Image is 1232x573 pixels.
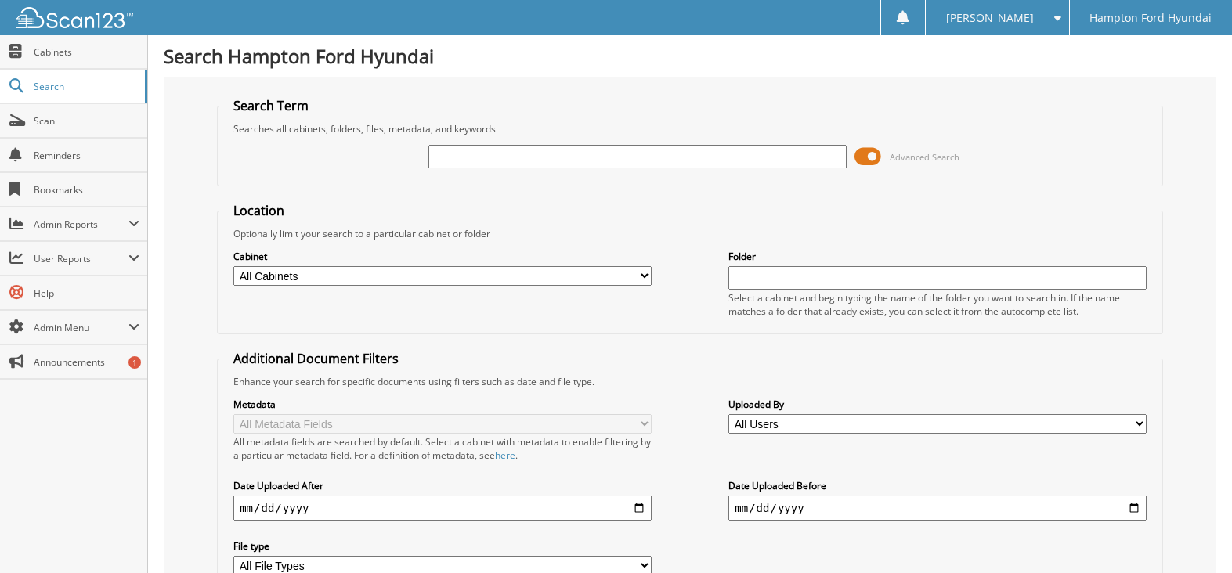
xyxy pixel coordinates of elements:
[728,496,1147,521] input: end
[34,355,139,369] span: Announcements
[16,7,133,28] img: scan123-logo-white.svg
[34,114,139,128] span: Scan
[34,149,139,162] span: Reminders
[728,291,1147,318] div: Select a cabinet and begin typing the name of the folder you want to search in. If the name match...
[164,43,1216,69] h1: Search Hampton Ford Hyundai
[226,97,316,114] legend: Search Term
[34,321,128,334] span: Admin Menu
[226,122,1154,135] div: Searches all cabinets, folders, files, metadata, and keywords
[233,250,652,263] label: Cabinet
[34,183,139,196] span: Bookmarks
[946,13,1034,23] span: [PERSON_NAME]
[728,479,1147,492] label: Date Uploaded Before
[34,218,128,231] span: Admin Reports
[34,286,139,300] span: Help
[890,151,959,163] span: Advanced Search
[34,45,139,59] span: Cabinets
[34,252,128,265] span: User Reports
[233,496,652,521] input: start
[728,250,1147,263] label: Folder
[226,202,292,219] legend: Location
[128,356,141,369] div: 1
[495,449,515,462] a: here
[34,80,137,93] span: Search
[233,479,652,492] label: Date Uploaded After
[1089,13,1212,23] span: Hampton Ford Hyundai
[233,539,652,553] label: File type
[226,375,1154,388] div: Enhance your search for specific documents using filters such as date and file type.
[233,398,652,411] label: Metadata
[226,350,406,367] legend: Additional Document Filters
[233,435,652,462] div: All metadata fields are searched by default. Select a cabinet with metadata to enable filtering b...
[728,398,1147,411] label: Uploaded By
[226,227,1154,240] div: Optionally limit your search to a particular cabinet or folder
